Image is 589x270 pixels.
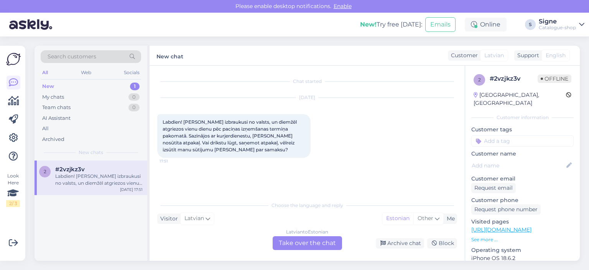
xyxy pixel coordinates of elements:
div: Web [79,68,93,78]
span: New chats [79,149,103,156]
span: 2 [44,169,46,174]
div: New [42,83,54,90]
div: S [525,19,536,30]
span: Latvian [484,51,504,60]
div: Choose the language and reply [157,202,457,209]
p: Operating system [471,246,574,254]
p: Customer name [471,150,574,158]
button: Emails [425,17,456,32]
a: [URL][DOMAIN_NAME] [471,226,531,233]
div: Block [427,238,457,248]
div: Catalogue-shop [539,25,576,31]
div: Latvian to Estonian [286,229,328,235]
div: All [42,125,49,133]
div: 1 [130,83,140,90]
div: Try free [DATE]: [360,20,422,29]
input: Add a tag [471,135,574,147]
div: Archived [42,136,64,143]
input: Add name [472,161,565,170]
span: Enable [331,3,354,10]
img: Askly Logo [6,52,21,66]
p: Visited pages [471,218,574,226]
div: Customer [448,51,478,60]
span: Offline [538,75,571,83]
a: SigneCatalogue-shop [539,18,584,31]
p: Customer tags [471,126,574,134]
p: Customer phone [471,196,574,204]
div: Visitor [157,215,178,223]
div: All [41,68,49,78]
div: 0 [128,104,140,111]
span: 2 [478,77,481,83]
span: Other [418,215,433,222]
div: Look Here [6,172,20,207]
div: Estonian [382,213,413,224]
div: Request phone number [471,204,541,215]
span: Latvian [184,214,204,223]
div: [DATE] [157,94,457,101]
div: Chat started [157,78,457,85]
div: Labdien! [PERSON_NAME] izbraukusi no valsts, un diemžēl atgriezos vienu dienu pēc paciņas izņemša... [55,173,143,187]
label: New chat [156,50,183,61]
span: English [546,51,566,60]
div: Request email [471,183,516,193]
div: Me [444,215,455,223]
p: See more ... [471,236,574,243]
div: Archive chat [376,238,424,248]
div: 2 / 3 [6,200,20,207]
div: [DATE] 17:51 [120,187,143,192]
div: # 2vzjkz3v [490,74,538,83]
div: Support [514,51,539,60]
div: Team chats [42,104,71,111]
div: Signe [539,18,576,25]
div: Online [465,18,507,31]
div: Take over the chat [273,236,342,250]
span: Search customers [48,53,96,61]
div: 0 [128,93,140,101]
span: 17:51 [160,158,188,164]
span: Labdien! [PERSON_NAME] izbraukusi no valsts, un diemžēl atgriezos vienu dienu pēc paciņas izņemša... [163,119,298,152]
div: AI Assistant [42,114,71,122]
p: Customer email [471,175,574,183]
p: iPhone OS 18.6.2 [471,254,574,262]
div: [GEOGRAPHIC_DATA], [GEOGRAPHIC_DATA] [474,91,566,107]
div: My chats [42,93,64,101]
div: Customer information [471,114,574,121]
b: New! [360,21,377,28]
div: Socials [122,68,141,78]
span: #2vzjkz3v [55,166,85,173]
